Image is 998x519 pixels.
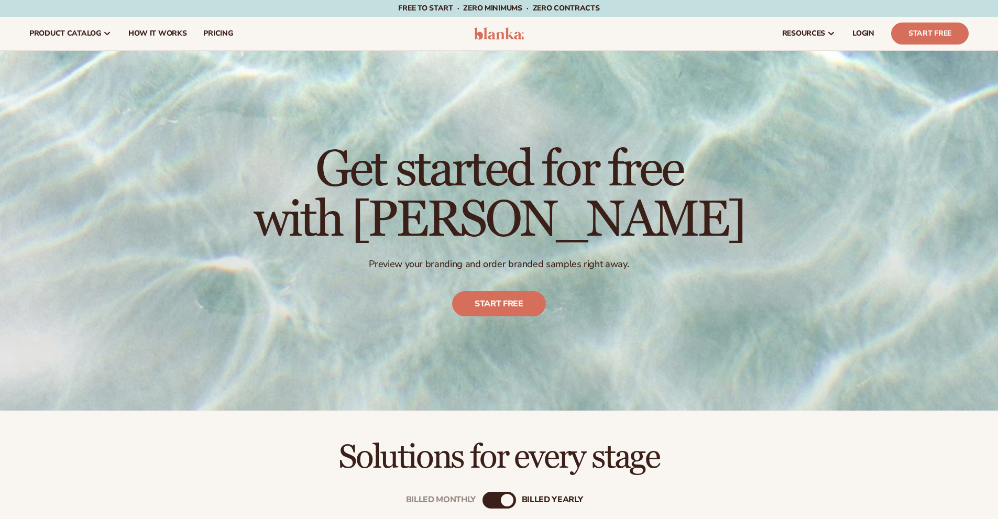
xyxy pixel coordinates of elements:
[891,23,969,45] a: Start Free
[774,17,844,50] a: resources
[195,17,241,50] a: pricing
[398,3,599,13] span: Free to start · ZERO minimums · ZERO contracts
[406,495,476,505] div: Billed Monthly
[203,29,233,38] span: pricing
[29,440,969,475] h2: Solutions for every stage
[29,29,101,38] span: product catalog
[474,27,524,40] img: logo
[852,29,874,38] span: LOGIN
[128,29,187,38] span: How It Works
[522,495,583,505] div: billed Yearly
[21,17,120,50] a: product catalog
[782,29,825,38] span: resources
[120,17,195,50] a: How It Works
[254,145,744,246] h1: Get started for free with [PERSON_NAME]
[844,17,883,50] a: LOGIN
[254,258,744,270] p: Preview your branding and order branded samples right away.
[452,291,546,316] a: Start free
